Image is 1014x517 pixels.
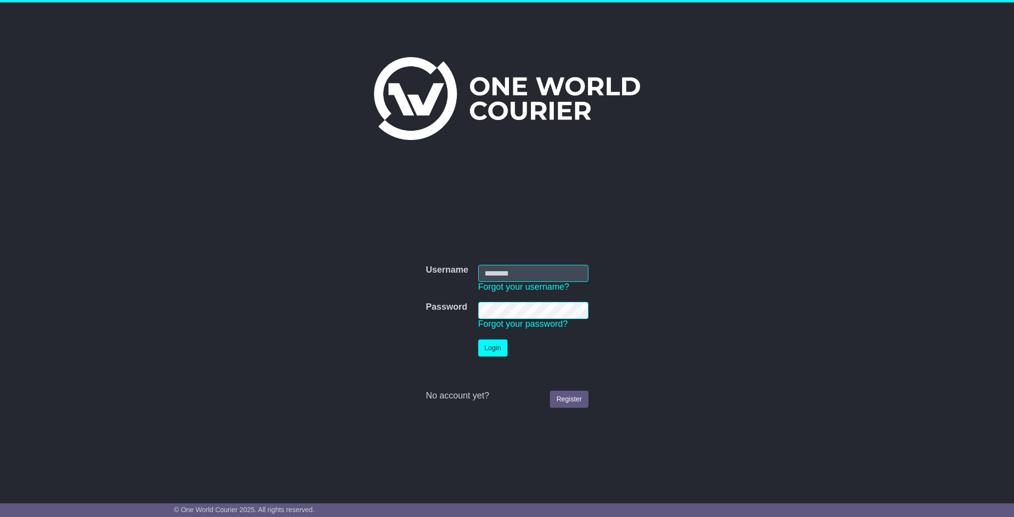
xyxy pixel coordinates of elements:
[478,319,568,329] a: Forgot your password?
[478,339,507,357] button: Login
[426,302,467,313] label: Password
[478,282,569,292] a: Forgot your username?
[426,265,468,276] label: Username
[174,506,315,514] span: © One World Courier 2025. All rights reserved.
[550,391,588,408] a: Register
[374,57,640,140] img: One World
[426,391,588,401] div: No account yet?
